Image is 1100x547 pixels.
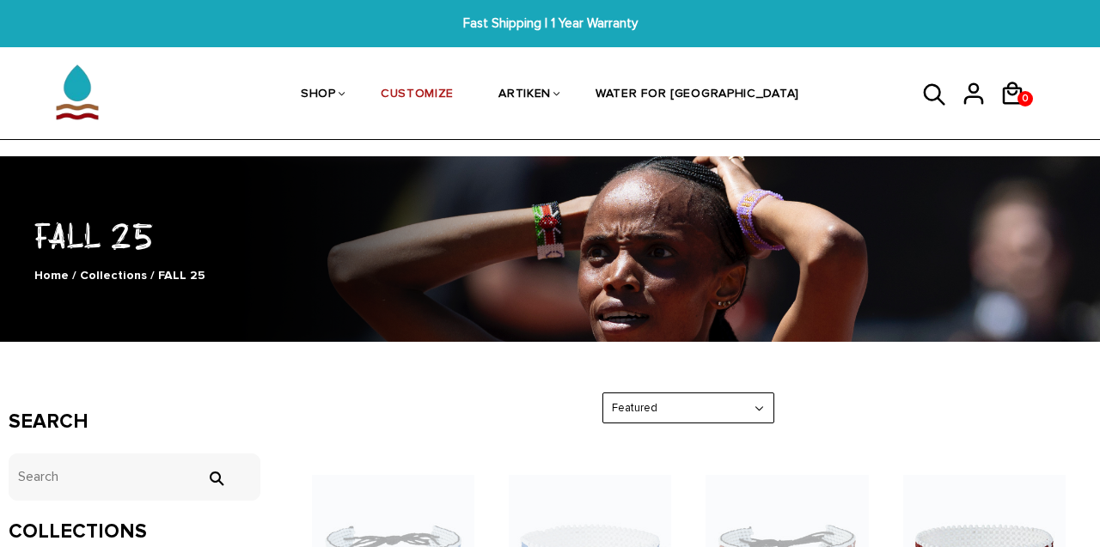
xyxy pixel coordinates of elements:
[596,50,799,141] a: WATER FOR [GEOGRAPHIC_DATA]
[158,268,205,283] span: FALL 25
[498,50,551,141] a: ARTIKEN
[999,112,1038,114] a: 0
[9,212,1091,258] h1: FALL 25
[9,520,260,544] h3: Collections
[199,471,233,486] input: Search
[340,14,760,33] span: Fast Shipping | 1 Year Warranty
[72,268,76,283] span: /
[9,410,260,435] h3: Search
[9,453,260,501] input: Search
[381,50,454,141] a: CUSTOMIZE
[34,268,69,283] a: Home
[301,50,336,141] a: SHOP
[1018,87,1032,111] span: 0
[150,268,155,283] span: /
[80,268,147,283] a: Collections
